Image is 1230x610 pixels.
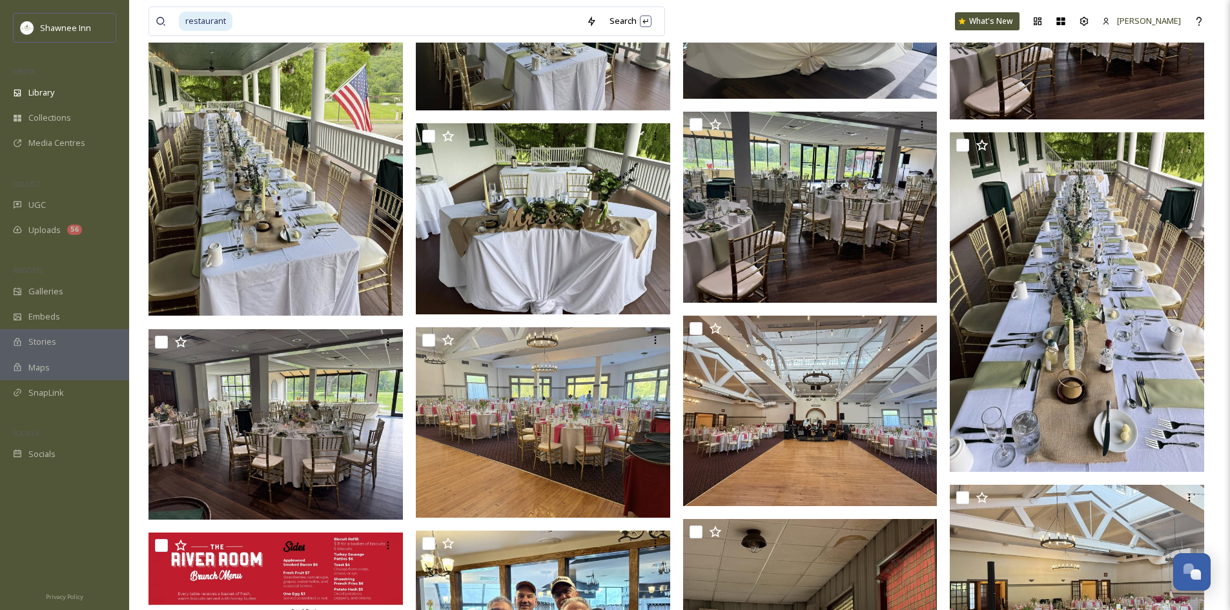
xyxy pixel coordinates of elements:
span: Stories [28,336,56,348]
a: Privacy Policy [46,588,83,604]
img: ext_1754079065.300472_archibaldmackenzie16@gmail.com-500524387_10236890462185273_6638581051912992... [950,132,1204,471]
span: Maps [28,361,50,374]
img: ext_1754079067.177024_archibaldmackenzie16@gmail.com-501084510_10236890464705336_3462769677441834... [416,123,670,314]
span: COLLECT [13,179,41,188]
img: ext_1754079066.383401_archibaldmackenzie16@gmail.com-501005010_10236890460025219_1927729957484566... [683,112,938,303]
a: What's New [955,12,1020,30]
span: Galleries [28,285,63,298]
span: restaurant [179,12,232,30]
span: WIDGETS [13,265,43,275]
span: MEDIA [13,66,36,76]
a: [PERSON_NAME] [1096,8,1187,34]
span: Collections [28,112,71,124]
span: UGC [28,199,46,211]
span: SnapLink [28,387,64,399]
img: shawnee-300x300.jpg [21,21,34,34]
img: ext_1754079063.208223_archibaldmackenzie16@gmail.com-497626457_10236670951497643_8514078133580509... [683,316,938,507]
div: Search [603,8,658,34]
span: Socials [28,448,56,460]
span: Uploads [28,224,61,236]
span: Media Centres [28,137,85,149]
span: SOCIALS [13,428,39,438]
span: [PERSON_NAME] [1117,15,1181,26]
img: ext_1754079064.727101_archibaldmackenzie16@gmail.com-500464599_10236890464185323_4844900191128961... [149,329,403,520]
div: 56 [67,225,82,235]
span: Shawnee Inn [40,22,91,34]
span: Library [28,86,54,99]
button: Open Chat [1173,553,1211,591]
span: Embeds [28,310,60,323]
span: Privacy Policy [46,593,83,601]
img: ext_1754079063.308906_archibaldmackenzie16@gmail.com-497645969_10236670952097658_5818987300829686... [416,327,670,518]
